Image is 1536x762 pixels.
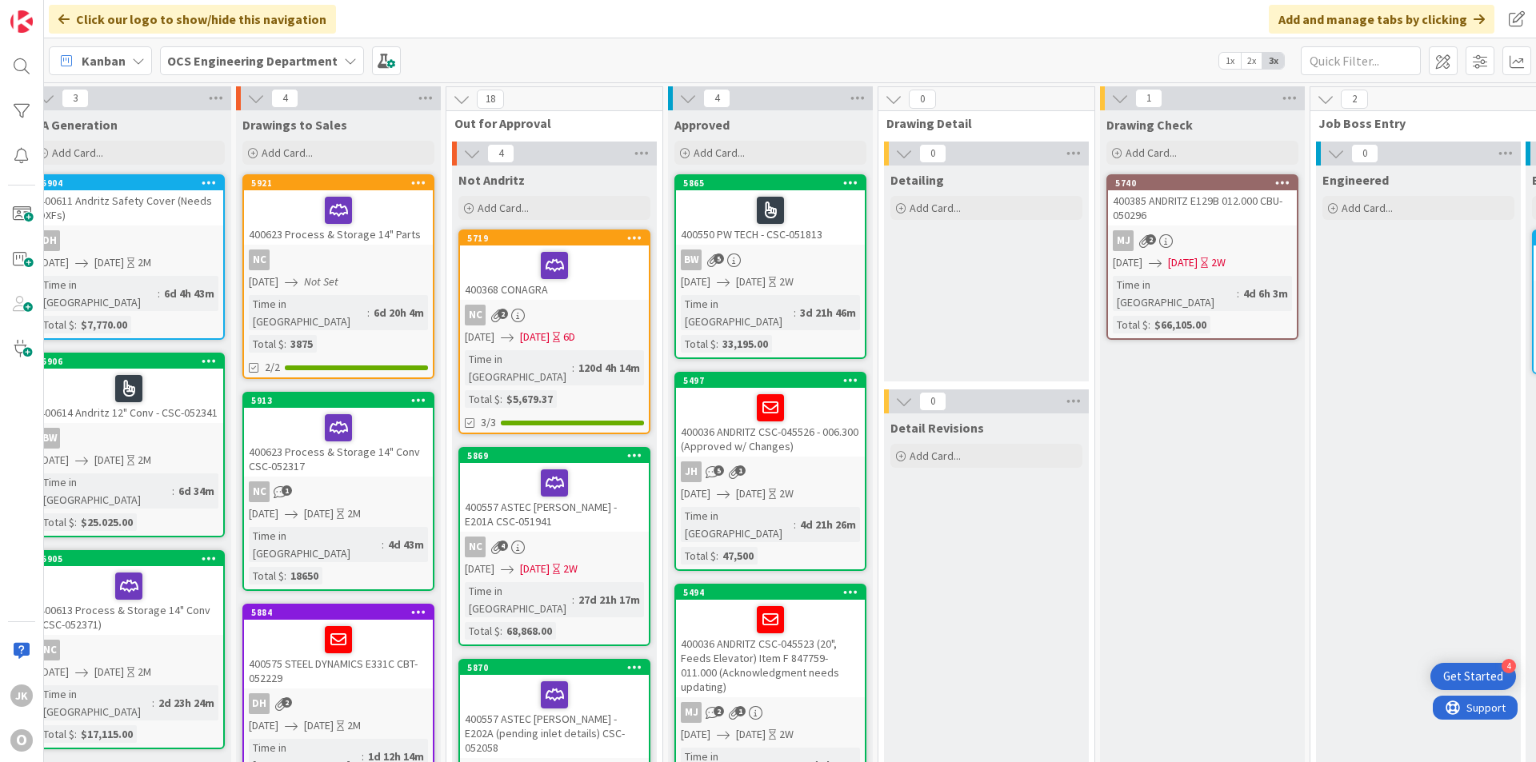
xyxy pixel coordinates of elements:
div: Click our logo to show/hide this navigation [49,5,336,34]
span: [DATE] [681,273,710,290]
div: 3d 21h 46m [796,304,860,321]
div: JH [681,461,702,482]
span: [DATE] [1113,254,1142,271]
div: 400550 PW TECH - CSC-051813 [676,190,865,245]
div: 27d 21h 17m [574,591,644,608]
div: Total $ [1113,316,1148,333]
div: NC [465,537,486,557]
div: Total $ [39,513,74,531]
div: 5870 [460,660,649,675]
span: Support [34,2,73,22]
div: 5870400557 ASTEC [PERSON_NAME] - E202A (pending inlet details) CSC-052058 [460,660,649,758]
div: 6d 20h 4m [370,304,428,321]
div: 2d 23h 24m [154,694,218,712]
div: 4d 21h 26m [796,516,860,533]
span: Not Andritz [458,172,525,188]
span: 2 [282,697,292,708]
div: 400036 ANDRITZ CSC-045523 (20", Feeds Elevator) Item F 847759-011.000 (Acknowledgment needs updat... [676,600,865,697]
div: 5906400614 Andritz 12" Conv - CSC-052341 [34,354,223,423]
div: Time in [GEOGRAPHIC_DATA] [39,473,172,509]
span: 2/2 [265,359,280,376]
span: : [500,622,502,640]
span: [DATE] [520,561,550,577]
span: [DATE] [304,505,334,522]
div: 5921400623 Process & Storage 14" Parts [244,176,433,245]
div: 5865 [676,176,865,190]
div: $66,105.00 [1150,316,1210,333]
span: 1x [1219,53,1241,69]
span: 2 [1146,234,1156,245]
div: Add and manage tabs by clicking [1269,5,1494,34]
input: Quick Filter... [1301,46,1421,75]
span: Approved [674,117,730,133]
span: Detail Revisions [890,420,984,436]
div: 5719400368 CONAGRA [460,231,649,300]
div: MJ [1113,230,1134,251]
div: 6D [563,329,575,345]
div: NC [244,481,433,502]
span: Add Card... [1342,201,1393,215]
span: [DATE] [736,273,766,290]
div: 5497 [683,375,865,386]
div: 5905 [42,553,223,565]
a: 5740400385 ANDRITZ E129B 012.000 CBU- 050296MJ[DATE][DATE]2WTime in [GEOGRAPHIC_DATA]:4d 6h 3mTot... [1106,174,1298,340]
div: 400575 STEEL DYNAMICS E331C CBT-052229 [244,620,433,688]
span: : [367,304,370,321]
div: $7,770.00 [77,316,131,333]
a: 5921400623 Process & Storage 14" PartsNC[DATE]Not SetTime in [GEOGRAPHIC_DATA]:6d 20h 4mTotal $:3... [242,174,434,379]
span: 4 [498,541,508,551]
span: [DATE] [94,664,124,680]
span: [DATE] [249,505,278,522]
a: 5906400614 Andritz 12" Conv - CSC-052341BW[DATE][DATE]2MTime in [GEOGRAPHIC_DATA]:6d 34mTotal $:$... [33,353,225,537]
div: BW [34,428,223,449]
div: 2M [138,452,151,469]
div: 5884 [251,607,433,618]
div: 5913 [251,395,433,406]
span: 2 [498,309,508,319]
div: 2W [779,273,794,290]
span: [DATE] [736,485,766,502]
div: 5719 [467,233,649,244]
div: 47,500 [718,547,758,565]
div: BW [681,249,702,270]
span: [DATE] [736,726,766,743]
span: 3/3 [481,414,496,431]
span: 3x [1262,53,1284,69]
span: : [284,335,286,353]
div: Get Started [1443,668,1503,684]
div: 5719 [460,231,649,245]
span: 1 [1135,89,1162,108]
div: 5494400036 ANDRITZ CSC-045523 (20", Feeds Elevator) Item F 847759-011.000 (Acknowledgment needs u... [676,585,865,697]
div: BW [676,249,865,270]
div: Total $ [39,725,74,743]
div: 2M [138,254,151,271]
span: : [152,694,154,712]
span: 5 [714,253,724,264]
span: 1 [735,706,746,716]
span: [DATE] [1168,254,1198,271]
span: 4 [271,89,298,108]
span: 2x [1241,53,1262,69]
div: 5865 [683,178,865,189]
span: 5 [714,465,724,476]
span: 2 [1341,90,1368,109]
b: OCS Engineering Department [167,53,338,69]
span: Add Card... [694,146,745,160]
span: 0 [1351,144,1378,163]
div: 2M [347,717,361,734]
span: 0 [909,90,936,109]
span: [DATE] [39,664,69,680]
a: 5904400611 Andritz Safety Cover (Needs DXFs)DH[DATE][DATE]2MTime in [GEOGRAPHIC_DATA]:6d 4h 43mTo... [33,174,225,340]
div: Time in [GEOGRAPHIC_DATA] [465,582,572,617]
span: : [794,516,796,533]
div: NC [34,640,223,660]
span: [DATE] [681,726,710,743]
div: DH [249,693,270,714]
a: 5869400557 ASTEC [PERSON_NAME] - E201A CSC-051941NC[DATE][DATE]2WTime in [GEOGRAPHIC_DATA]:27d 21... [458,447,650,646]
span: : [382,536,384,553]
div: DH [34,230,223,251]
span: [DATE] [39,254,69,271]
span: [DATE] [94,254,124,271]
div: NC [460,537,649,557]
div: Time in [GEOGRAPHIC_DATA] [39,276,158,311]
